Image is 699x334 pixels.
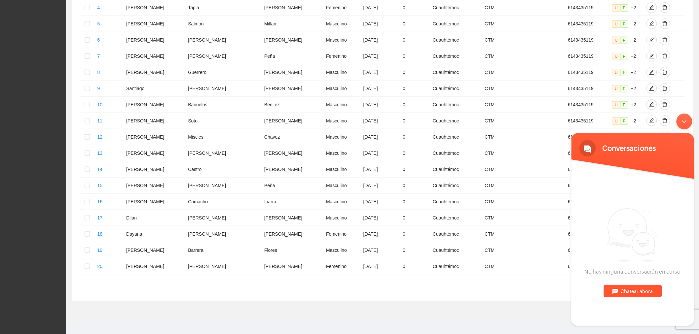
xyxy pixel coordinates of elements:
[430,64,482,81] td: Cuauhtémoc
[124,226,185,242] td: Dayana
[361,16,400,32] td: [DATE]
[262,48,323,64] td: Peña
[609,32,644,48] td: +2
[124,129,185,145] td: [PERSON_NAME]
[361,32,400,48] td: [DATE]
[361,48,400,64] td: [DATE]
[482,194,565,210] td: CTM
[400,16,430,32] td: 0
[620,20,628,28] span: P
[646,2,657,13] button: edit
[566,97,610,113] td: 6143435119
[660,2,670,13] button: delete
[124,113,185,129] td: [PERSON_NAME]
[97,215,103,220] a: 17
[361,129,400,145] td: [DATE]
[124,64,185,81] td: [PERSON_NAME]
[482,226,565,242] td: CTM
[646,51,657,61] button: edit
[660,70,670,75] span: delete
[323,16,361,32] td: Masculino
[262,97,323,113] td: Benitez
[97,134,103,140] a: 12
[660,21,670,26] span: delete
[124,242,185,258] td: [PERSON_NAME]
[566,178,610,194] td: 6143435119
[262,258,323,275] td: [PERSON_NAME]
[97,248,103,253] a: 19
[566,161,610,178] td: 6143435119
[646,83,657,94] button: edit
[97,264,103,269] a: 20
[323,210,361,226] td: Masculino
[482,178,565,194] td: CTM
[262,242,323,258] td: Flores
[430,258,482,275] td: Cuauhtémoc
[660,18,670,29] button: delete
[612,53,620,60] span: U
[185,145,262,161] td: [PERSON_NAME]
[482,32,565,48] td: CTM
[400,48,430,64] td: 0
[262,32,323,48] td: [PERSON_NAME]
[323,32,361,48] td: Masculino
[660,5,670,10] span: delete
[482,258,565,275] td: CTM
[430,97,482,113] td: Cuauhtémoc
[323,48,361,64] td: Femenino
[660,102,670,107] span: delete
[124,81,185,97] td: Santiago
[647,21,657,26] span: edit
[430,129,482,145] td: Cuauhtémoc
[323,161,361,178] td: Masculino
[566,258,610,275] td: 6143435119
[361,145,400,161] td: [DATE]
[400,64,430,81] td: 0
[323,226,361,242] td: Femenino
[660,35,670,45] button: delete
[566,81,610,97] td: 6143435119
[430,242,482,258] td: Cuauhtémoc
[185,64,262,81] td: Guerrero
[124,97,185,113] td: [PERSON_NAME]
[400,97,430,113] td: 0
[323,113,361,129] td: Masculino
[566,16,610,32] td: 6143435119
[323,145,361,161] td: Masculino
[97,53,100,59] a: 7
[482,145,565,161] td: CTM
[361,81,400,97] td: [DATE]
[323,178,361,194] td: Masculino
[185,97,262,113] td: Bañuelos
[430,226,482,242] td: Cuauhtémoc
[97,118,103,123] a: 11
[262,64,323,81] td: [PERSON_NAME]
[185,210,262,226] td: [PERSON_NAME]
[185,258,262,275] td: [PERSON_NAME]
[400,178,430,194] td: 0
[361,178,400,194] td: [DATE]
[660,37,670,43] span: delete
[482,161,565,178] td: CTM
[609,64,644,81] td: +2
[124,194,185,210] td: [PERSON_NAME]
[609,81,644,97] td: +2
[482,97,565,113] td: CTM
[124,161,185,178] td: [PERSON_NAME]
[430,210,482,226] td: Cuauhtémoc
[262,226,323,242] td: [PERSON_NAME]
[620,37,628,44] span: P
[361,210,400,226] td: [DATE]
[323,242,361,258] td: Masculino
[430,32,482,48] td: Cuauhtémoc
[323,97,361,113] td: Masculino
[566,113,610,129] td: 6143435119
[323,258,361,275] td: Femenino
[361,242,400,258] td: [DATE]
[430,161,482,178] td: Cuauhtémoc
[400,258,430,275] td: 0
[262,210,323,226] td: [PERSON_NAME]
[323,81,361,97] td: Masculino
[361,258,400,275] td: [DATE]
[430,81,482,97] td: Cuauhtémoc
